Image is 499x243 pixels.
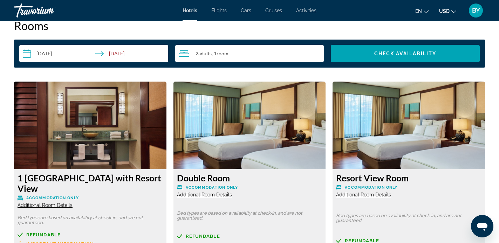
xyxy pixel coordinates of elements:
[177,211,322,221] p: Bed types are based on availability at check-in, and are not guaranteed.
[196,51,212,56] span: 2
[183,8,197,13] a: Hotels
[296,8,316,13] a: Activities
[415,6,429,16] button: Change language
[212,51,228,56] span: , 1
[345,238,379,243] span: Refundable
[333,82,485,169] img: 63487d32-88bf-431d-a2d7-c7c993ee2252.jpeg
[18,202,73,208] span: Additional Room Details
[14,19,485,33] h2: Rooms
[18,173,163,194] h3: 1 [GEOGRAPHIC_DATA] with Resort View
[336,213,481,223] p: Bed types are based on availability at check-in, and are not guaranteed.
[374,51,437,56] span: Check Availability
[173,82,326,169] img: 63487d32-88bf-431d-a2d7-c7c993ee2252.jpeg
[472,7,480,14] span: BY
[439,8,450,14] span: USD
[186,185,238,190] span: Accommodation Only
[19,45,480,62] div: Search widget
[26,232,61,237] span: Refundable
[14,82,166,169] img: 701c57d9-b4f7-43ea-9949-88596a8449fc.jpeg
[439,6,456,16] button: Change currency
[336,173,481,183] h3: Resort View Room
[26,196,79,200] span: Accommodation Only
[217,50,228,56] span: Room
[471,215,493,237] iframe: Button to launch messaging window
[177,173,322,183] h3: Double Room
[18,232,163,237] a: Refundable
[186,234,220,238] span: Refundable
[211,8,227,13] a: Flights
[265,8,282,13] a: Cruises
[241,8,251,13] a: Cars
[415,8,422,14] span: en
[198,50,212,56] span: Adults
[345,185,397,190] span: Accommodation Only
[177,234,322,239] a: Refundable
[331,45,480,62] button: Check Availability
[18,215,163,225] p: Bed types are based on availability at check-in, and are not guaranteed.
[19,45,168,62] button: Check-in date: Feb 27, 2026 Check-out date: Mar 1, 2026
[14,1,84,20] a: Travorium
[177,192,232,197] span: Additional Room Details
[336,192,391,197] span: Additional Room Details
[467,3,485,18] button: User Menu
[175,45,324,62] button: Travelers: 2 adults, 0 children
